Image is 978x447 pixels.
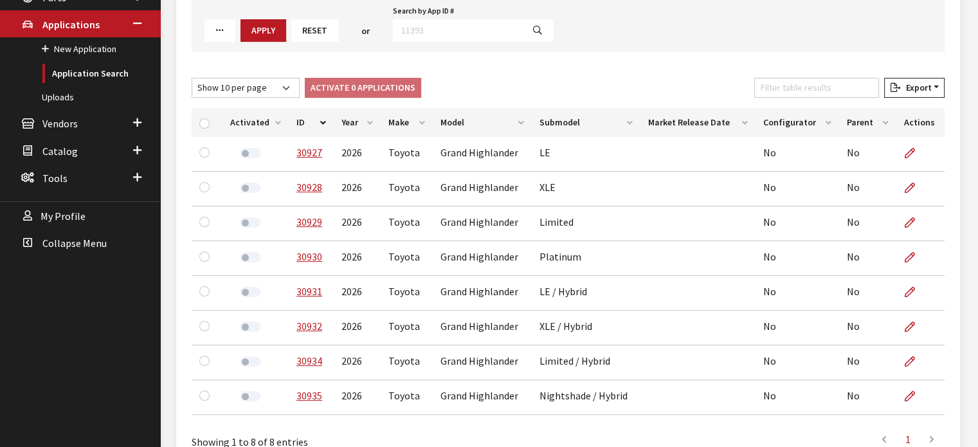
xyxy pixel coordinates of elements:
[296,215,322,228] a: 30929
[531,241,640,276] td: Platinum
[296,181,322,194] a: 30928
[381,345,433,380] td: Toyota
[896,108,945,137] th: Actions
[756,206,839,241] td: No
[433,108,531,137] th: Model: activate to sort column ascending
[433,137,531,172] td: Grand Highlander
[381,137,433,172] td: Toyota
[904,276,926,308] a: Edit Application
[756,345,839,380] td: No
[531,137,640,172] td: LE
[222,108,289,137] th: Activated: activate to sort column ascending
[756,380,839,415] td: No
[42,118,78,131] span: Vendors
[531,108,640,137] th: Submodel: activate to sort column ascending
[381,108,433,137] th: Make: activate to sort column ascending
[433,311,531,345] td: Grand Highlander
[900,82,931,93] span: Export
[240,391,260,401] label: Activate Application
[393,5,454,17] label: Search by App ID #
[838,108,896,137] th: Parent: activate to sort column ascending
[296,389,322,402] a: 30935
[904,137,926,169] a: Edit Application
[756,276,839,311] td: No
[381,380,433,415] td: Toyota
[296,250,322,263] a: 30930
[334,137,381,172] td: 2026
[361,24,370,38] span: or
[240,252,260,262] label: Activate Application
[334,241,381,276] td: 2026
[838,137,896,172] td: No
[240,19,286,42] button: Apply
[904,172,926,204] a: Edit Application
[838,345,896,380] td: No
[296,354,322,367] a: 30934
[240,148,260,158] label: Activate Application
[240,287,260,297] label: Activate Application
[531,345,640,380] td: Limited / Hybrid
[334,172,381,206] td: 2026
[334,311,381,345] td: 2026
[838,380,896,415] td: No
[531,276,640,311] td: LE / Hybrid
[531,172,640,206] td: XLE
[904,345,926,378] a: Edit Application
[433,276,531,311] td: Grand Highlander
[756,172,839,206] td: No
[838,172,896,206] td: No
[296,320,322,333] a: 30932
[42,18,100,31] span: Applications
[289,108,334,137] th: ID: activate to sort column descending
[381,276,433,311] td: Toyota
[838,311,896,345] td: No
[904,380,926,412] a: Edit Application
[433,172,531,206] td: Grand Highlander
[756,311,839,345] td: No
[240,356,260,367] label: Activate Application
[296,285,322,298] a: 30931
[381,311,433,345] td: Toyota
[838,206,896,241] td: No
[42,172,68,185] span: Tools
[904,311,926,343] a: Edit Application
[334,108,381,137] th: Year: activate to sort column ascending
[640,108,756,137] th: Market Release Date: activate to sort column ascending
[393,19,523,42] input: 11393
[531,311,640,345] td: XLE / Hybrid
[904,206,926,239] a: Edit Application
[381,172,433,206] td: Toyota
[334,380,381,415] td: 2026
[756,241,839,276] td: No
[756,137,839,172] td: No
[381,206,433,241] td: Toyota
[838,241,896,276] td: No
[433,345,531,380] td: Grand Highlander
[291,19,338,42] button: Reset
[754,78,879,98] input: Filter table results
[433,380,531,415] td: Grand Highlander
[531,206,640,241] td: Limited
[884,78,945,98] button: Export
[433,241,531,276] td: Grand Highlander
[334,276,381,311] td: 2026
[433,206,531,241] td: Grand Highlander
[334,345,381,380] td: 2026
[381,241,433,276] td: Toyota
[838,276,896,311] td: No
[240,183,260,193] label: Activate Application
[42,145,78,158] span: Catalog
[240,217,260,228] label: Activate Application
[41,210,86,223] span: My Profile
[756,108,839,137] th: Configurator: activate to sort column ascending
[42,237,107,250] span: Collapse Menu
[334,206,381,241] td: 2026
[531,380,640,415] td: Nightshade / Hybrid
[240,322,260,332] label: Activate Application
[904,241,926,273] a: Edit Application
[296,146,322,159] a: 30927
